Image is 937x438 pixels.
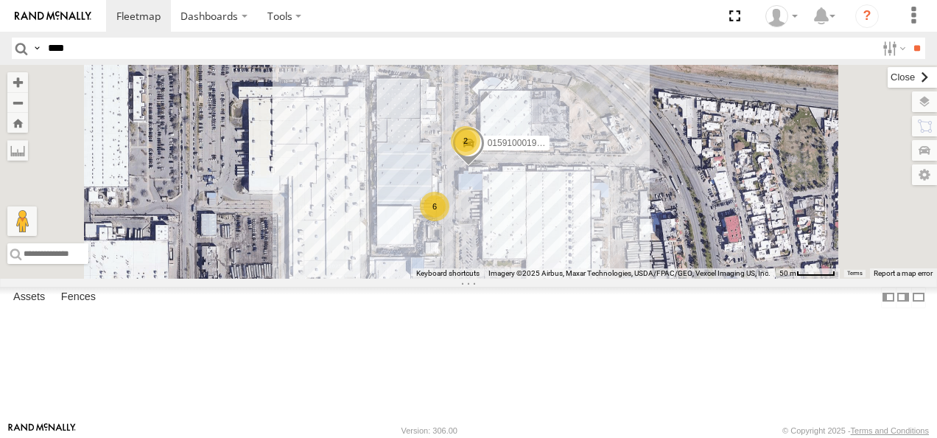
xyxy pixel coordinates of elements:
label: Search Query [31,38,43,59]
div: 2 [451,126,480,156]
button: Zoom out [7,92,28,113]
button: Keyboard shortcuts [416,268,480,279]
i: ? [855,4,879,28]
label: Dock Summary Table to the Left [881,287,896,308]
span: Imagery ©2025 Airbus, Maxar Technologies, USDA/FPAC/GEO, Vexcel Imaging US, Inc. [488,269,771,277]
span: 015910001986465 [488,139,561,149]
a: Visit our Website [8,423,76,438]
label: Dock Summary Table to the Right [896,287,910,308]
div: Omar Miranda [760,5,803,27]
label: Measure [7,140,28,161]
div: © Copyright 2025 - [782,426,929,435]
span: 50 m [779,269,796,277]
label: Assets [6,287,52,307]
div: Version: 306.00 [401,426,457,435]
div: 6 [420,192,449,221]
img: rand-logo.svg [15,11,91,21]
label: Map Settings [912,164,937,185]
a: Terms and Conditions [851,426,929,435]
button: Zoom in [7,72,28,92]
button: Drag Pegman onto the map to open Street View [7,206,37,236]
a: Terms [847,271,863,277]
button: Map Scale: 50 m per 49 pixels [775,268,840,279]
label: Fences [54,287,103,307]
label: Hide Summary Table [911,287,926,308]
button: Zoom Home [7,113,28,133]
a: Report a map error [874,269,933,277]
label: Search Filter Options [877,38,908,59]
